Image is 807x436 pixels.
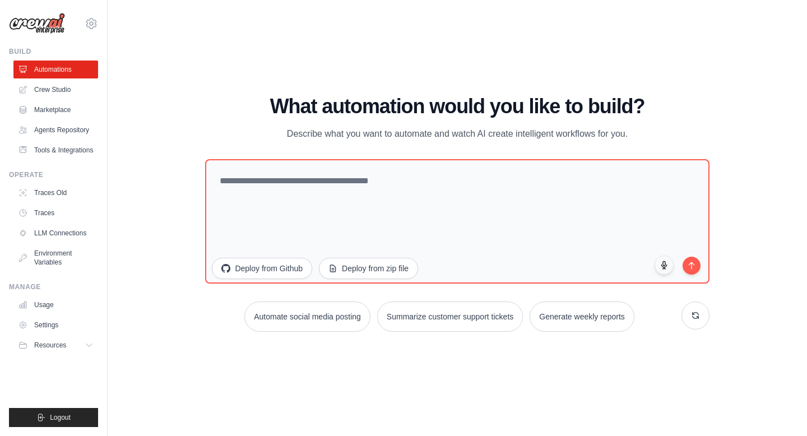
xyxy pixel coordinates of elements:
a: Crew Studio [13,81,98,99]
div: Manage [9,282,98,291]
a: Marketplace [13,101,98,119]
a: Tools & Integrations [13,141,98,159]
a: Usage [13,296,98,314]
a: LLM Connections [13,224,98,242]
button: Generate weekly reports [530,302,634,332]
a: Settings [13,316,98,334]
a: Automations [13,61,98,78]
a: Environment Variables [13,244,98,271]
button: Resources [13,336,98,354]
img: Logo [9,13,65,34]
span: Resources [34,341,66,350]
div: Build [9,47,98,56]
a: Traces [13,204,98,222]
button: Automate social media posting [244,302,370,332]
button: Summarize customer support tickets [377,302,523,332]
button: Logout [9,408,98,427]
div: Operate [9,170,98,179]
p: Describe what you want to automate and watch AI create intelligent workflows for you. [269,127,646,141]
a: Traces Old [13,184,98,202]
h1: What automation would you like to build? [205,95,709,118]
span: Logout [50,413,71,422]
button: Deploy from zip file [319,258,418,279]
a: Agents Repository [13,121,98,139]
button: Deploy from Github [212,258,312,279]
